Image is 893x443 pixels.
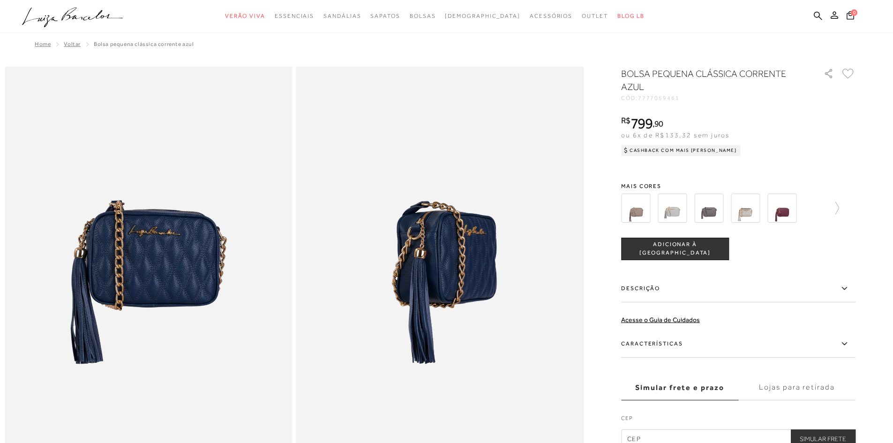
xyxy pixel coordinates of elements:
[445,8,520,25] a: noSubCategoriesText
[621,131,729,139] span: ou 6x de R$133,32 sem juros
[621,116,630,125] i: R$
[582,8,608,25] a: categoryNavScreenReaderText
[694,194,723,223] img: BOLSA CLÁSSICA EM COURO CINZA GRAFITE E ALÇA DE CORRENTES PEQUENA
[582,13,608,19] span: Outlet
[617,8,645,25] a: BLOG LB
[370,13,400,19] span: Sapatos
[617,13,645,19] span: BLOG LB
[621,375,738,400] label: Simular frete e prazo
[370,8,400,25] a: categoryNavScreenReaderText
[621,275,855,302] label: Descrição
[621,330,855,358] label: Características
[638,95,680,101] span: 7777059461
[621,414,855,427] label: CEP
[530,8,572,25] a: categoryNavScreenReaderText
[64,41,81,47] a: Voltar
[738,375,855,400] label: Lojas para retirada
[630,115,653,132] span: 799
[410,8,436,25] a: categoryNavScreenReaderText
[410,13,436,19] span: Bolsas
[767,194,796,223] img: BOLSA CLÁSSICA EM COURO MARSALA E ALÇA DE CORRENTES PEQUENA
[275,8,314,25] a: categoryNavScreenReaderText
[622,240,728,257] span: ADICIONAR À [GEOGRAPHIC_DATA]
[621,67,797,93] h1: BOLSA PEQUENA CLÁSSICA CORRENTE AZUL
[530,13,572,19] span: Acessórios
[621,316,700,323] a: Acesse o Guia de Cuidados
[851,9,857,16] span: 0
[275,13,314,19] span: Essenciais
[225,8,265,25] a: categoryNavScreenReaderText
[94,41,194,47] span: BOLSA PEQUENA CLÁSSICA CORRENTE AZUL
[621,238,729,260] button: ADICIONAR À [GEOGRAPHIC_DATA]
[653,120,663,128] i: ,
[323,13,361,19] span: Sandálias
[35,41,51,47] a: Home
[621,194,650,223] img: BOLSA CLÁSSICA EM COURO CINZA DUMBO E ALÇA DE CORRENTES PEQUENA
[844,10,857,23] button: 0
[621,95,809,101] div: CÓD:
[445,13,520,19] span: [DEMOGRAPHIC_DATA]
[731,194,760,223] img: BOLSA CLÁSSICA EM COURO DOURADO E ALÇA DE CORRENTES PEQUENA
[323,8,361,25] a: categoryNavScreenReaderText
[225,13,265,19] span: Verão Viva
[621,183,855,189] span: Mais cores
[658,194,687,223] img: BOLSA CLÁSSICA EM COURO CINZA ESTANHO E ALÇA DE CORRENTES PEQUENA
[654,119,663,128] span: 90
[621,145,741,156] div: Cashback com Mais [PERSON_NAME]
